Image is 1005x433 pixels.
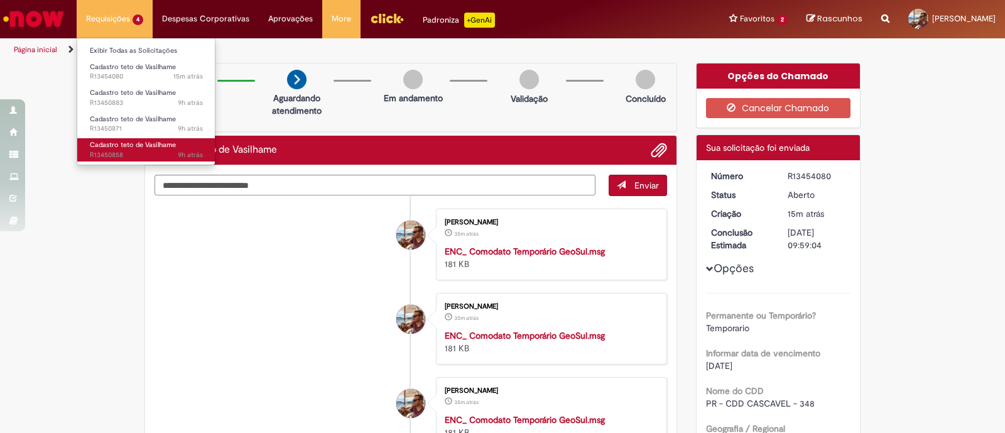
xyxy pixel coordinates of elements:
time: 27/08/2025 17:38:58 [454,398,479,406]
span: Cadastro teto de Vasilhame [90,114,176,124]
span: Aprovações [268,13,313,25]
img: img-circle-grey.png [519,70,539,89]
b: Informar data de vencimento [706,348,820,359]
span: 9h atrás [178,98,203,107]
b: Permanente ou Temporário? [706,310,816,321]
a: Aberto R13450871 : Cadastro teto de Vasilhame [77,112,215,136]
time: 27/08/2025 09:05:39 [178,98,203,107]
dt: Conclusão Estimada [702,226,779,251]
a: ENC_ Comodato Temporário GeoSul.msg [445,330,605,341]
a: ENC_ Comodato Temporário GeoSul.msg [445,414,605,425]
img: click_logo_yellow_360x200.png [370,9,404,28]
span: [DATE] [706,360,732,371]
span: 35m atrás [454,314,479,322]
span: 4 [133,14,143,25]
h2: Cadastro teto de Vasilhame Histórico de tíquete [155,145,277,156]
textarea: Digite sua mensagem aqui... [155,175,595,196]
img: arrow-next.png [287,70,307,89]
a: Rascunhos [807,13,862,25]
span: Favoritos [740,13,774,25]
span: R13454080 [90,72,203,82]
span: 35m atrás [454,230,479,238]
span: More [332,13,351,25]
dt: Número [702,170,779,182]
span: 15m atrás [173,72,203,81]
p: +GenAi [464,13,495,28]
div: 181 KB [445,245,654,270]
span: Requisições [86,13,130,25]
span: Cadastro teto de Vasilhame [90,88,176,97]
span: Cadastro teto de Vasilhame [90,140,176,150]
time: 27/08/2025 17:39:36 [454,230,479,238]
p: Concluído [626,92,666,105]
time: 27/08/2025 08:58:33 [178,150,203,160]
div: Edivaldo Cesar Pimentel [396,305,425,334]
img: ServiceNow [1,6,66,31]
ul: Requisições [77,38,215,165]
dt: Status [702,189,779,201]
div: Aberto [788,189,846,201]
dt: Criação [702,207,779,220]
p: Validação [511,92,548,105]
div: [PERSON_NAME] [445,219,654,226]
span: Rascunhos [817,13,862,25]
div: [PERSON_NAME] [445,303,654,310]
button: Adicionar anexos [651,142,667,158]
a: Aberto R13450858 : Cadastro teto de Vasilhame [77,138,215,162]
span: 9h atrás [178,150,203,160]
span: 9h atrás [178,124,203,133]
div: Edivaldo Cesar Pimentel [396,389,425,418]
span: R13450883 [90,98,203,108]
span: Cadastro teto de Vasilhame [90,62,176,72]
span: [PERSON_NAME] [932,13,996,24]
span: Sua solicitação foi enviada [706,142,810,153]
span: PR - CDD CASCAVEL - 348 [706,398,815,409]
a: Aberto R13450883 : Cadastro teto de Vasilhame [77,86,215,109]
span: 2 [777,14,788,25]
div: [DATE] 09:59:04 [788,226,846,251]
span: Despesas Corporativas [162,13,249,25]
img: img-circle-grey.png [636,70,655,89]
span: 35m atrás [454,398,479,406]
time: 27/08/2025 17:59:01 [788,208,824,219]
span: R13450871 [90,124,203,134]
p: Aguardando atendimento [266,92,327,117]
ul: Trilhas de página [9,38,661,62]
a: Aberto R13454080 : Cadastro teto de Vasilhame [77,60,215,84]
p: Em andamento [384,92,443,104]
time: 27/08/2025 17:59:02 [173,72,203,81]
span: 15m atrás [788,208,824,219]
b: Nome do CDD [706,385,764,397]
div: Edivaldo Cesar Pimentel [396,221,425,249]
img: img-circle-grey.png [403,70,423,89]
a: ENC_ Comodato Temporário GeoSul.msg [445,246,605,257]
div: Opções do Chamado [697,63,861,89]
span: Temporario [706,322,749,334]
button: Cancelar Chamado [706,98,851,118]
div: R13454080 [788,170,846,182]
div: [PERSON_NAME] [445,387,654,395]
div: 181 KB [445,329,654,354]
a: Página inicial [14,45,57,55]
time: 27/08/2025 09:02:02 [178,124,203,133]
time: 27/08/2025 17:39:25 [454,314,479,322]
span: R13450858 [90,150,203,160]
div: Padroniza [423,13,495,28]
div: 27/08/2025 17:59:01 [788,207,846,220]
span: Enviar [634,180,659,191]
a: Exibir Todas as Solicitações [77,44,215,58]
button: Enviar [609,175,667,196]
